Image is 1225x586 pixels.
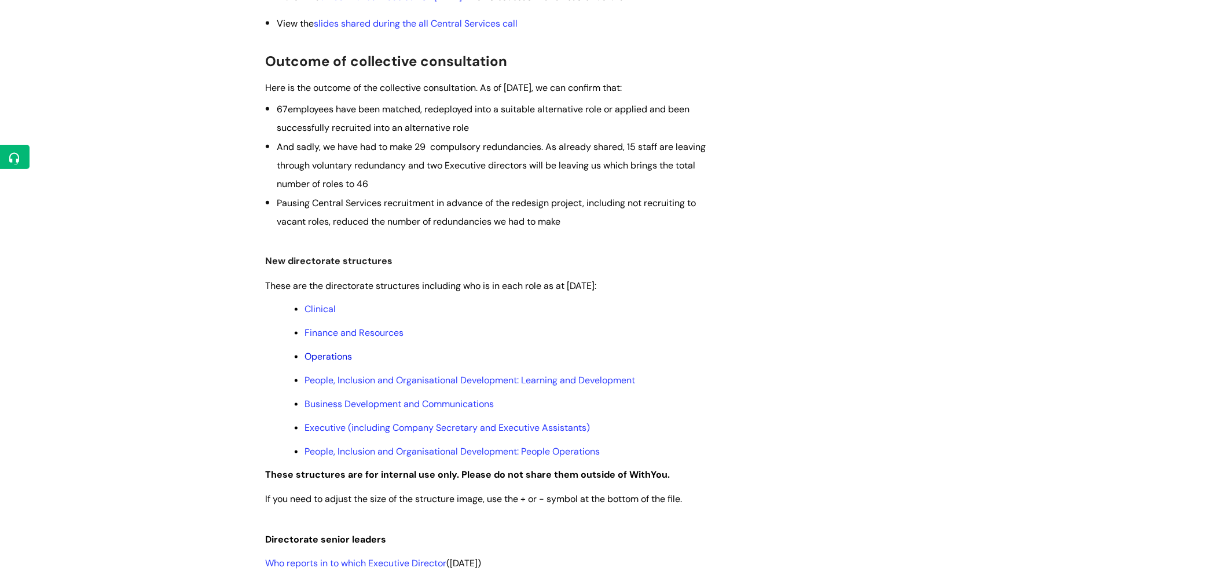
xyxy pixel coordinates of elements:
[265,558,446,570] a: Who reports in to which Executive Director
[265,558,481,570] span: ([DATE])
[265,52,507,70] span: Outcome of collective consultation
[305,327,404,339] a: Finance and Resources
[305,422,590,434] a: Executive (including Company Secretary and Executive Assistants)
[305,445,600,457] a: People, Inclusion and Organisational Development: People Operations
[305,303,336,315] a: Clinical
[265,493,682,505] span: If you need to adjust the size of the structure image, use the + or - symbol at the bottom of the...
[265,534,386,546] span: Directorate senior leaders
[305,350,352,362] a: Operations
[277,103,689,134] span: employees have been matched, redeployed into a suitable alternative role or applied and been succ...
[277,197,696,228] span: Pausing Central Services recruitment in advance of the redesign project, including not recruiting...
[314,17,518,30] a: slides shared during the all Central Services call
[277,17,518,30] span: View the
[277,141,706,191] span: And sadly, we have had to make 29 compulsory redundancies. As already shared, 15 staff are leavin...
[265,468,670,481] strong: These structures are for internal use only. Please do not share them outside of WithYou.
[265,82,622,94] span: Here is the outcome of the collective consultation. As of [DATE], we can confirm that:
[265,255,393,267] span: New directorate structures
[265,280,596,292] span: These are the directorate structures including who is in each role as at [DATE]:
[305,374,635,386] a: People, Inclusion and Organisational Development: Learning and Development
[305,398,494,410] a: Business Development and Communications
[277,103,288,115] span: 67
